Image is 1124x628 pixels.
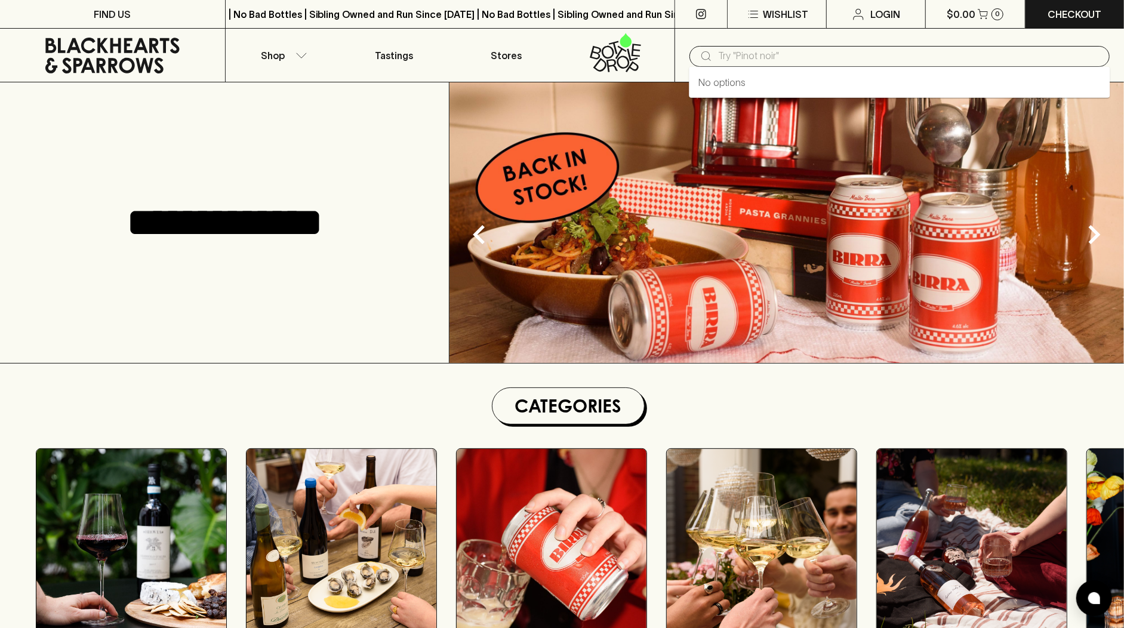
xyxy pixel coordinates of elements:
a: Stores [450,29,562,82]
img: bubble-icon [1088,592,1100,604]
p: 0 [995,11,1000,17]
p: Checkout [1048,7,1101,21]
p: Stores [491,48,522,63]
img: optimise [449,82,1124,363]
button: Next [1070,211,1118,258]
input: Try "Pinot noir" [718,47,1100,66]
p: Login [870,7,900,21]
h1: Categories [497,393,639,419]
button: Shop [226,29,338,82]
p: FIND US [94,7,131,21]
p: Tastings [375,48,413,63]
p: Wishlist [763,7,808,21]
p: Shop [261,48,285,63]
p: $0.00 [947,7,975,21]
a: Tastings [338,29,450,82]
button: Previous [455,211,503,258]
div: No options [689,67,1110,98]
